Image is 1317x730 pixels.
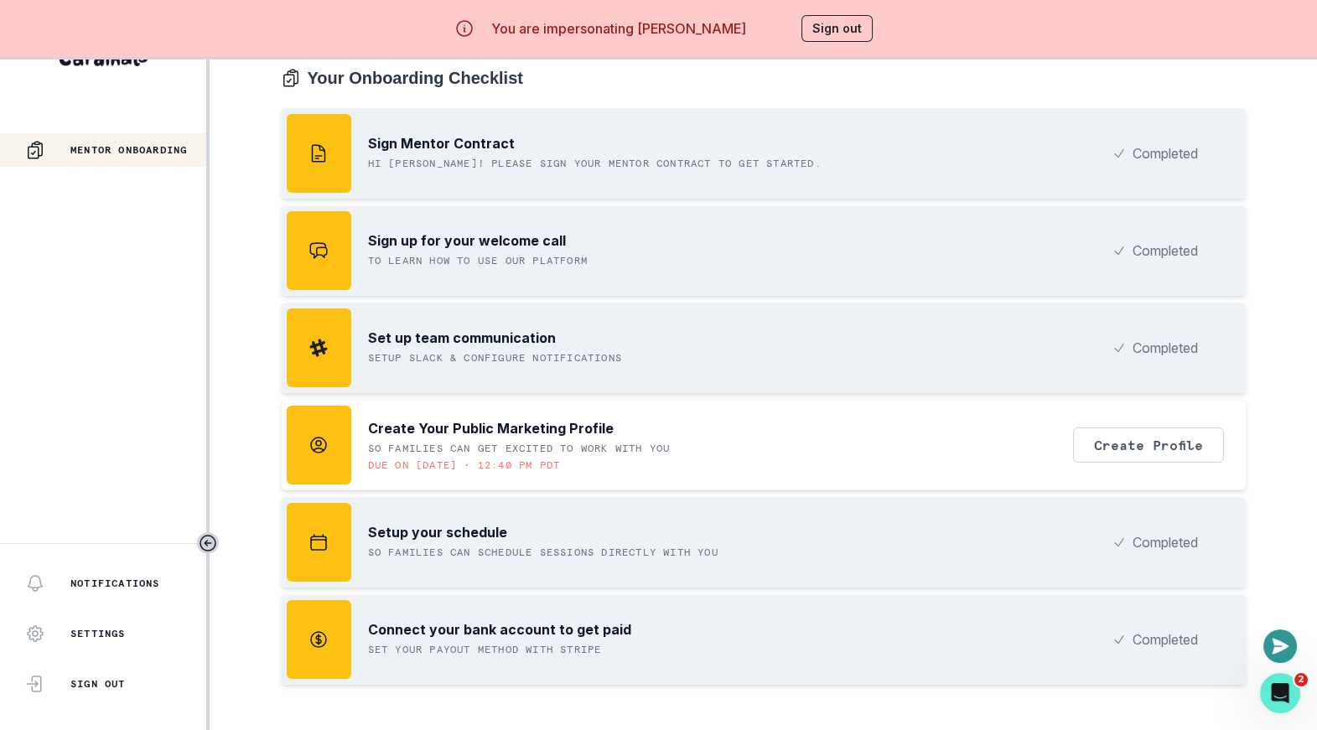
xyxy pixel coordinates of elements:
[1263,629,1297,663] button: Open or close messaging widget
[801,15,873,42] button: Sign out
[1294,673,1308,686] span: 2
[1133,338,1198,358] p: Completed
[368,522,507,542] p: Setup your schedule
[1133,241,1198,261] p: Completed
[368,546,718,559] p: SO FAMILIES CAN SCHEDULE SESSIONS DIRECTLY WITH YOU
[368,351,622,365] p: Setup Slack & Configure Notifications
[368,254,588,267] p: To learn how to use our platform
[368,418,614,438] p: Create Your Public Marketing Profile
[368,230,566,251] p: Sign up for your welcome call
[70,143,187,157] p: Mentor Onboarding
[368,619,631,639] p: Connect your bank account to get paid
[368,157,822,170] p: Hi [PERSON_NAME]! Please sign your mentor contract to get started.
[1133,143,1198,163] p: Completed
[197,532,219,554] button: Toggle sidebar
[368,328,556,348] p: Set up team communication
[368,643,602,656] p: Set your payout method with Stripe
[1133,629,1198,650] p: Completed
[70,627,126,640] p: Settings
[368,133,515,153] p: Sign Mentor Contract
[368,442,671,455] p: SO FAMILIES CAN GET EXCITED TO WORK WITH YOU
[70,577,160,590] p: Notifications
[368,458,561,472] p: Due on [DATE] • 12:40 PM PDT
[491,18,746,39] p: You are impersonating [PERSON_NAME]
[1073,427,1224,463] button: Create Profile
[308,68,523,88] h2: Your Onboarding Checklist
[70,677,126,691] p: Sign Out
[1133,532,1198,552] p: Completed
[1260,673,1300,713] iframe: Intercom live chat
